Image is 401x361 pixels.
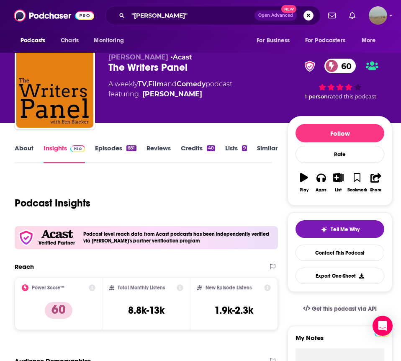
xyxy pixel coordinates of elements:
[181,144,215,163] a: Credits40
[316,188,326,193] div: Apps
[328,93,376,100] span: rated this podcast
[55,33,84,49] a: Charts
[296,168,313,198] button: Play
[15,263,34,271] h2: Reach
[138,80,147,88] a: TV
[108,53,168,61] span: [PERSON_NAME]
[147,80,148,88] span: ,
[305,35,345,46] span: For Podcasters
[333,59,356,73] span: 60
[302,61,318,72] img: verified Badge
[147,144,171,163] a: Reviews
[206,285,252,291] h2: New Episode Listens
[296,334,384,348] label: My Notes
[313,168,330,198] button: Apps
[330,168,347,198] button: List
[288,53,392,105] div: verified Badge60 1 personrated this podcast
[281,5,296,13] span: New
[312,305,377,312] span: Get this podcast via API
[325,8,339,23] a: Show notifications dropdown
[347,168,368,198] button: Bookmark
[18,229,34,246] img: verfied icon
[296,124,384,142] button: Follow
[331,226,360,233] span: Tell Me Why
[61,35,79,46] span: Charts
[225,144,247,163] a: Lists9
[324,59,356,73] a: 60
[16,51,93,128] img: The Writers Panel
[296,220,384,238] button: tell me why sparkleTell Me Why
[14,8,94,23] img: Podchaser - Follow, Share and Rate Podcasts
[254,10,297,21] button: Open AdvancedNew
[369,6,387,25] button: Show profile menu
[296,146,384,163] div: Rate
[296,268,384,284] button: Export One-Sheet
[257,144,278,163] a: Similar
[257,35,290,46] span: For Business
[170,53,192,61] span: •
[335,188,342,193] div: List
[362,35,376,46] span: More
[15,197,90,209] h1: Podcast Insights
[251,33,300,49] button: open menu
[118,285,165,291] h2: Total Monthly Listens
[142,89,202,99] div: [PERSON_NAME]
[148,80,164,88] a: Film
[15,33,56,49] button: open menu
[95,144,136,163] a: Episodes681
[214,304,253,317] h3: 1.9k-2.3k
[108,89,232,99] span: featuring
[296,245,384,261] a: Contact This Podcast
[32,285,64,291] h2: Power Score™
[128,304,165,317] h3: 8.8k-13k
[369,6,387,25] span: Logged in as shenderson
[177,80,206,88] a: Comedy
[369,6,387,25] img: User Profile
[39,240,75,245] h5: Verified Partner
[70,145,85,152] img: Podchaser Pro
[347,188,367,193] div: Bookmark
[305,93,328,100] span: 1 person
[370,188,381,193] div: Share
[128,9,254,22] input: Search podcasts, credits, & more...
[321,226,327,233] img: tell me why sparkle
[173,53,192,61] a: Acast
[258,13,293,18] span: Open Advanced
[105,6,321,25] div: Search podcasts, credits, & more...
[300,188,308,193] div: Play
[346,8,359,23] a: Show notifications dropdown
[373,316,393,336] div: Open Intercom Messenger
[94,35,123,46] span: Monitoring
[300,33,357,49] button: open menu
[44,144,85,163] a: InsightsPodchaser Pro
[368,168,385,198] button: Share
[356,33,386,49] button: open menu
[15,144,33,163] a: About
[242,145,247,151] div: 9
[88,33,134,49] button: open menu
[207,145,215,151] div: 40
[296,299,383,319] a: Get this podcast via API
[21,35,45,46] span: Podcasts
[108,79,232,99] div: A weekly podcast
[45,302,72,319] p: 60
[41,230,73,239] img: Acast
[83,231,275,244] h4: Podcast level reach data from Acast podcasts has been independently verified via [PERSON_NAME]'s ...
[164,80,177,88] span: and
[126,145,136,151] div: 681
